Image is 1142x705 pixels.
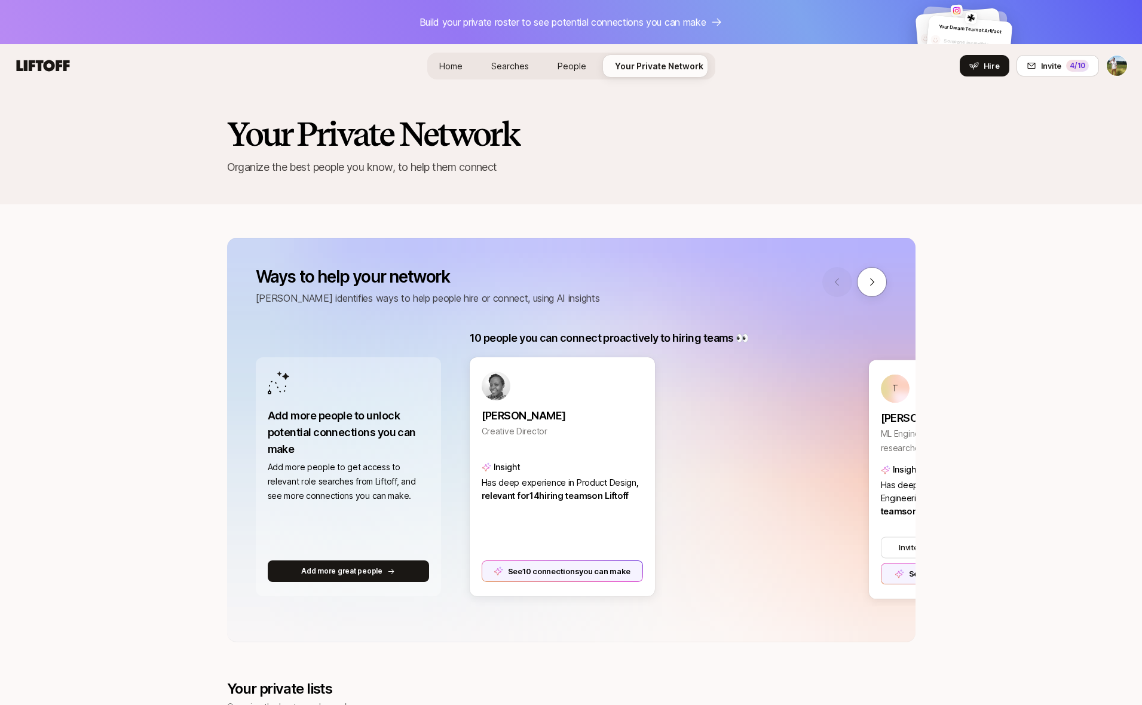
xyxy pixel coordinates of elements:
[268,460,429,503] p: Add more people to get access to relevant role searches from Liftoff, and see more connections yo...
[482,477,639,501] span: , relevant for 14 hiring team s on Liftoff
[548,55,596,77] a: People
[881,403,1042,427] a: [PERSON_NAME]
[491,61,529,71] span: Searches
[482,424,643,439] p: Creative Director
[930,35,941,45] img: default-avatar.svg
[482,400,643,424] a: [PERSON_NAME]
[268,407,429,458] p: Add more people to unlock potential connections you can make
[881,537,1042,558] button: Invite them to join your network
[482,372,510,400] img: 33f207b1_b18a_494d_993f_6cda6c0df701.jpg
[227,681,366,697] p: Your private lists
[439,61,463,71] span: Home
[984,60,1000,72] span: Hire
[1066,60,1089,72] div: 4 /10
[960,55,1009,76] button: Hire
[938,23,1001,35] span: Your Dream Team at Artifact
[1106,55,1128,76] button: Tyler Kieft
[605,55,713,77] a: Your Private Network
[482,477,643,503] p: Has deep experience in Product Design
[430,55,472,77] a: Home
[482,55,538,77] a: Searches
[482,407,643,424] p: [PERSON_NAME]
[881,410,1042,427] p: [PERSON_NAME]
[1017,55,1099,76] button: Invite4/10
[1107,56,1127,76] img: Tyler Kieft
[420,14,706,30] p: Build your private roster to see potential connections you can make
[256,290,600,306] p: [PERSON_NAME] identifies ways to help people hire or connect, using AI insights
[920,33,931,44] img: default-avatar.svg
[268,560,429,582] button: Add more great people
[881,493,1009,517] span: , relevant for 8 hiring team s on Liftoff
[470,330,749,347] p: 10 people you can connect proactively to hiring teams 👀
[1041,60,1061,72] span: Invite
[892,384,898,393] p: T
[944,37,1008,50] p: Someone incredible
[615,61,703,71] span: Your Private Network
[965,11,977,24] img: 8449d47f_5acf_49ef_9f9e_04c873acc53a.jpg
[881,479,1042,518] p: Has deep experience in AI/ML Engineering
[558,61,586,71] span: People
[227,159,916,176] p: Organize the best people you know, to help them connect
[881,374,1042,403] a: T
[950,4,963,17] img: 7661de7f_06e1_4c69_8654_c3eaf64fb6e4.jpg
[893,462,920,477] p: Insight
[494,460,521,474] p: Insight
[301,566,382,577] p: Add more great people
[256,267,600,286] p: Ways to help your network
[881,427,1042,455] p: ML Engineer / Data Scientist | Ex-AI researcher @ UofT | Ex-Co-Founder @ Nox
[227,116,520,152] h2: Your Private Network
